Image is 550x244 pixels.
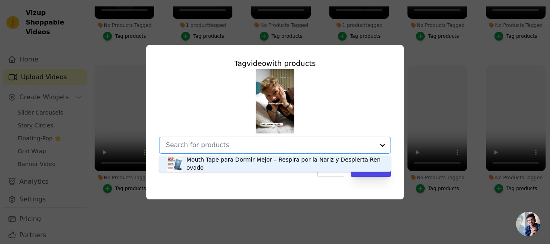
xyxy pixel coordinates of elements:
div: Tag video with products [159,58,391,69]
div: Mouth Tape para Dormir Mejor – Respira por la Nariz y Despierta Renovado [186,156,383,172]
img: reel-preview-iqjs2e-hz.myshopify.com-3689157855319988172_71675527391.jpeg [256,69,294,133]
input: Search for products [166,141,374,149]
a: Chat abierto [516,212,540,236]
img: product thumbnail [167,156,183,172]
